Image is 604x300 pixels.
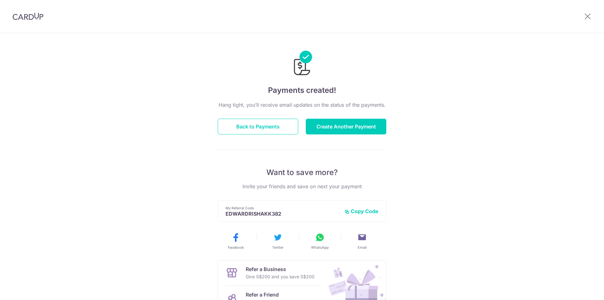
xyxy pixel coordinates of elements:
[301,232,338,250] button: WhatsApp
[217,232,254,250] button: Facebook
[226,211,339,217] p: EDWARDRISHAKK382
[228,245,244,250] span: Facebook
[306,119,386,134] button: Create Another Payment
[311,245,329,250] span: WhatsApp
[344,232,381,250] button: Email
[218,167,386,178] p: Want to save more?
[246,265,315,273] p: Refer a Business
[358,245,367,250] span: Email
[292,51,312,77] img: Payments
[218,85,386,96] h4: Payments created!
[272,245,283,250] span: Twitter
[226,206,339,211] p: My Referral Code
[218,101,386,109] p: Hang tight, you’ll receive email updates on the status of the payments.
[246,291,309,298] p: Refer a Friend
[344,208,378,214] button: Copy Code
[218,183,386,190] p: Invite your friends and save on next your payment
[218,119,298,134] button: Back to Payments
[246,273,315,280] p: Give S$200 and you save S$200
[259,232,296,250] button: Twitter
[13,13,43,20] img: CardUp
